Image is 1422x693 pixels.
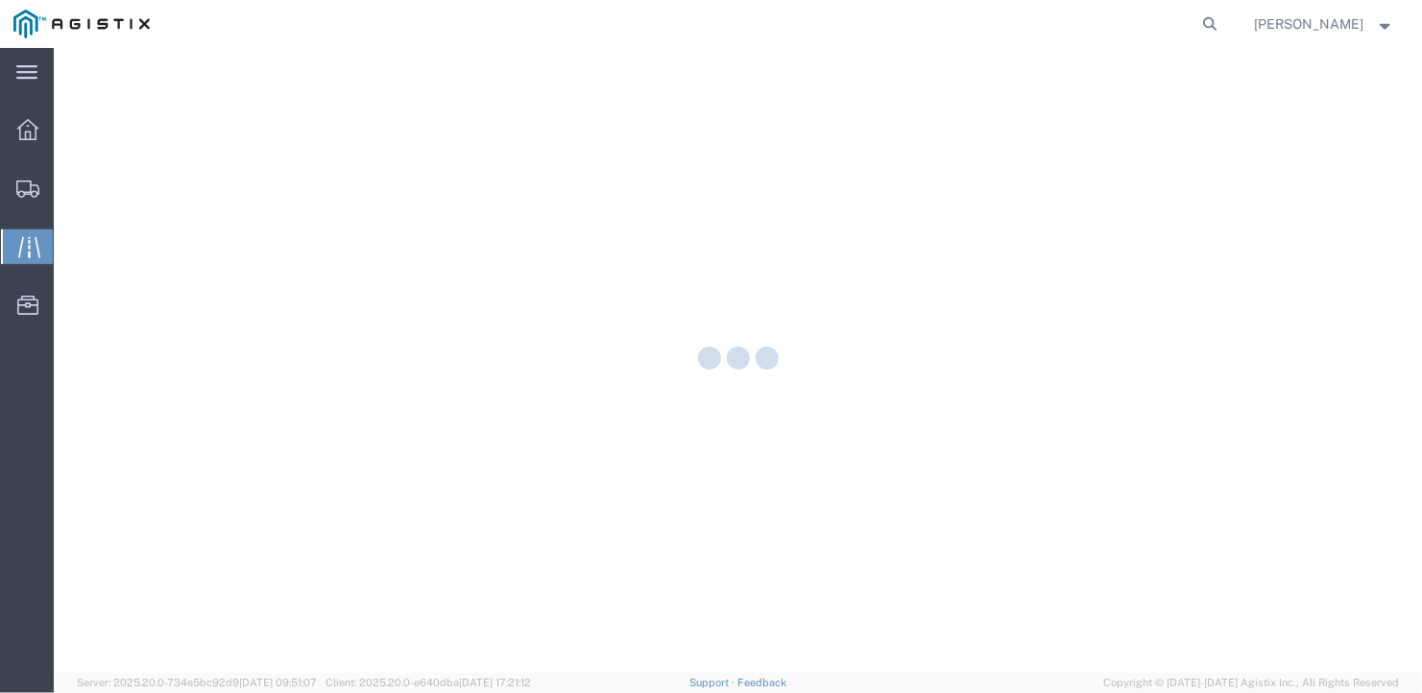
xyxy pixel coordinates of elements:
[459,677,531,688] span: [DATE] 17:21:12
[1254,12,1396,36] button: [PERSON_NAME]
[325,677,531,688] span: Client: 2025.20.0-e640dba
[1255,13,1364,35] span: Craig McCausland
[239,677,317,688] span: [DATE] 09:51:07
[1103,675,1399,691] span: Copyright © [DATE]-[DATE] Agistix Inc., All Rights Reserved
[737,677,786,688] a: Feedback
[77,677,317,688] span: Server: 2025.20.0-734e5bc92d9
[689,677,737,688] a: Support
[13,10,150,38] img: logo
